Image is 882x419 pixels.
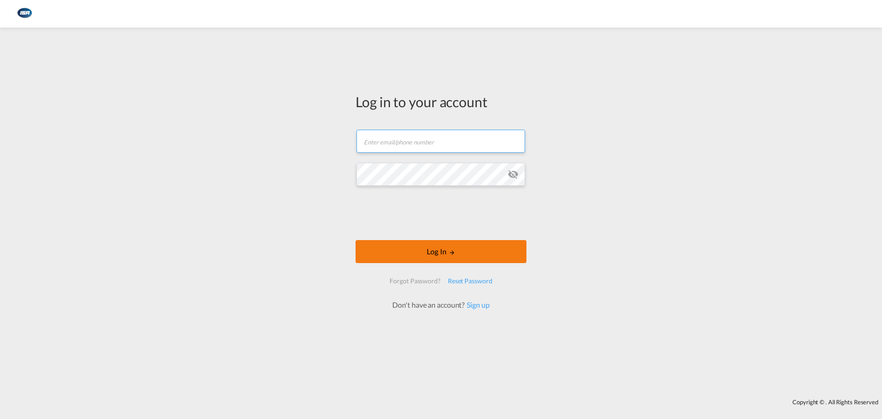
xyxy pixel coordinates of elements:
[386,273,444,289] div: Forgot Password?
[382,300,499,310] div: Don't have an account?
[356,92,526,111] div: Log in to your account
[356,130,525,153] input: Enter email/phone number
[444,273,496,289] div: Reset Password
[371,195,511,231] iframe: reCAPTCHA
[464,300,489,309] a: Sign up
[356,240,526,263] button: LOGIN
[508,169,519,180] md-icon: icon-eye-off
[14,4,34,24] img: 1aa151c0c08011ec8d6f413816f9a227.png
